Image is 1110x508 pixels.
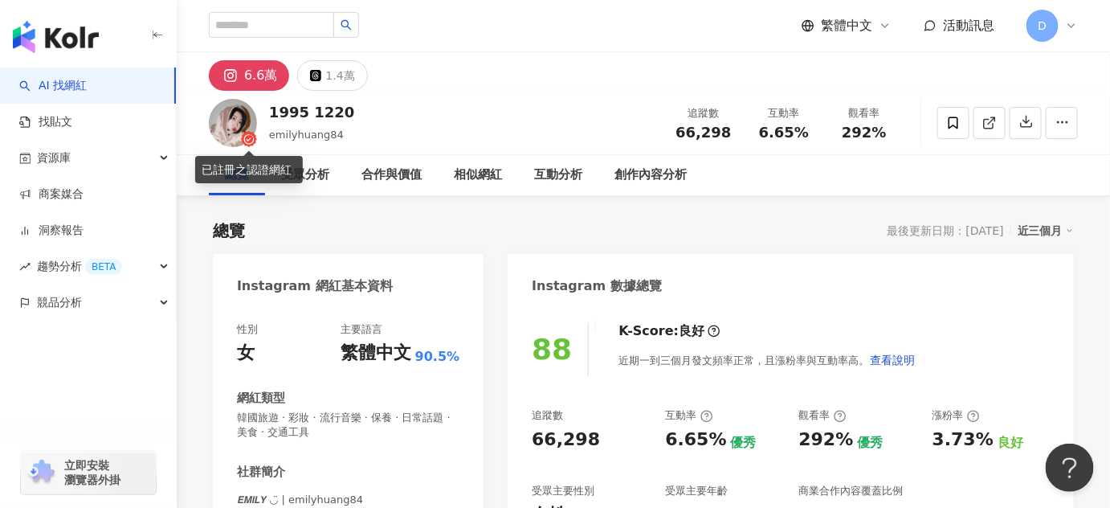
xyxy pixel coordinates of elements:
[731,434,757,452] div: 優秀
[415,348,460,366] span: 90.5%
[19,78,87,94] a: searchAI 找網紅
[13,21,99,53] img: logo
[237,411,459,440] span: 韓國旅遊 · 彩妝 · 流行音樂 · 保養 · 日常話題 · 美食 · 交通工具
[665,428,726,453] div: 6.65%
[281,166,329,185] div: 受眾分析
[799,408,847,423] div: 觀看率
[858,434,884,452] div: 優秀
[64,458,120,487] span: 立即安裝 瀏覽器外掛
[1039,17,1047,35] span: D
[1046,444,1094,492] iframe: Help Scout Beacon - Open
[341,322,382,337] div: 主要語言
[209,60,289,91] button: 6.6萬
[269,129,344,141] span: emilyhuang84
[297,60,367,91] button: 1.4萬
[37,140,71,176] span: 資源庫
[21,451,156,494] a: chrome extension立即安裝 瀏覽器外掛
[888,224,1004,237] div: 最後更新日期：[DATE]
[665,408,712,423] div: 互動率
[237,493,459,507] span: 𝙀𝙈𝙄𝙇𝙔 ◡̈ | emilyhuang84
[37,248,122,285] span: 趨勢分析
[209,99,257,147] img: KOL Avatar
[237,464,285,481] div: 社群簡介
[269,102,354,122] div: 1995 1220
[19,223,84,239] a: 洞察報告
[932,408,980,423] div: 漲粉率
[679,322,704,340] div: 良好
[532,333,572,366] div: 88
[665,484,728,498] div: 受眾主要年齡
[799,484,904,498] div: 商業合作內容覆蓋比例
[195,156,303,183] div: 已註冊之認證網紅
[237,390,285,407] div: 網紅類型
[932,428,994,453] div: 3.73%
[454,166,502,185] div: 相似網紅
[237,322,258,337] div: 性別
[998,434,1023,452] div: 良好
[26,460,57,485] img: chrome extension
[842,125,887,141] span: 292%
[341,341,411,366] div: 繁體中文
[618,344,916,376] div: 近期一到三個月發文頻率正常，且漲粉率與互動率高。
[325,64,354,87] div: 1.4萬
[244,64,277,87] div: 6.6萬
[534,166,582,185] div: 互動分析
[870,354,915,367] span: 查看說明
[821,17,872,35] span: 繁體中文
[1018,220,1074,241] div: 近三個月
[532,428,600,453] div: 66,298
[237,341,255,366] div: 女
[759,125,809,141] span: 6.65%
[675,124,731,141] span: 66,298
[237,277,393,295] div: Instagram 網紅基本資料
[618,322,720,340] div: K-Score :
[673,105,734,121] div: 追蹤數
[19,114,72,130] a: 找貼文
[19,261,31,272] span: rise
[799,428,854,453] div: 292%
[753,105,814,121] div: 互動率
[834,105,895,121] div: 觀看率
[37,285,82,321] span: 競品分析
[213,219,245,242] div: 總覽
[614,166,687,185] div: 創作內容分析
[85,259,122,275] div: BETA
[943,18,994,33] span: 活動訊息
[532,408,563,423] div: 追蹤數
[19,186,84,203] a: 商案媒合
[341,19,352,31] span: search
[532,484,594,498] div: 受眾主要性別
[869,344,916,376] button: 查看說明
[532,277,662,295] div: Instagram 數據總覽
[361,166,422,185] div: 合作與價值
